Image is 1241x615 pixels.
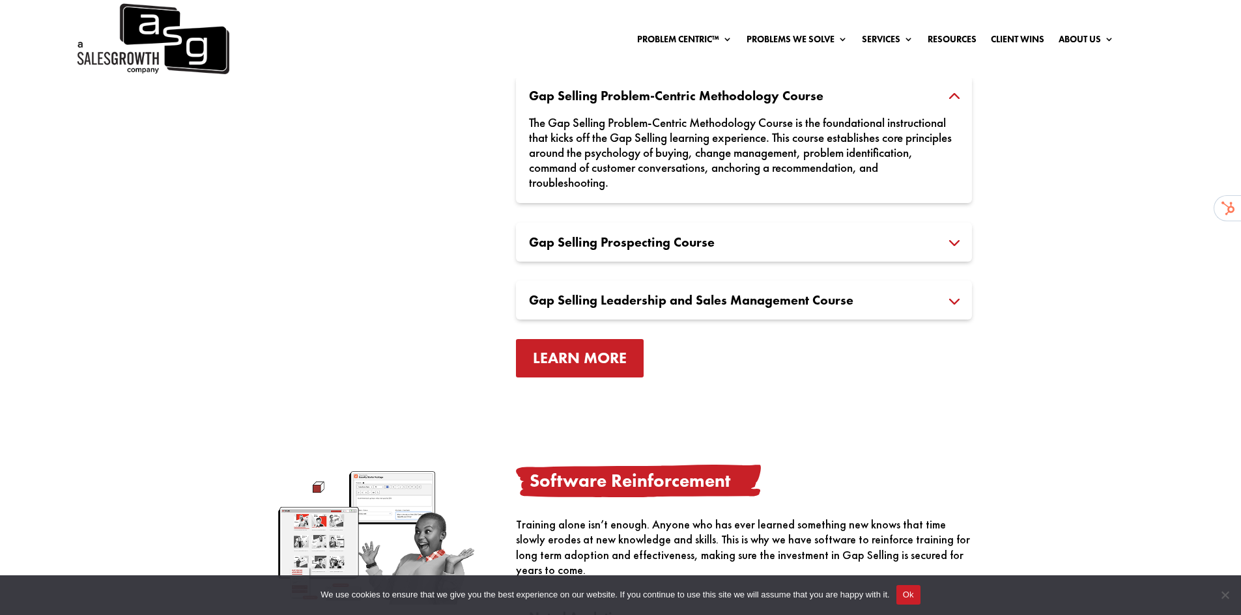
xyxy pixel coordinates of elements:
img: software-reinforcement [269,465,478,605]
a: Resources [928,34,977,49]
a: Client Wins [991,34,1044,49]
span: No [1218,588,1231,601]
a: Problem Centric™ [637,34,732,49]
a: Services [862,34,913,49]
div: Training alone isn’t enough. Anyone who has ever learned something new knows that time slowly ero... [516,517,972,578]
button: Ok [896,585,920,605]
span: We use cookies to ensure that we give you the best experience on our website. If you continue to ... [321,588,889,601]
h3: Gap Selling Leadership and Sales Management Course [529,294,959,307]
h3: Gap Selling Problem-Centric Methodology Course [529,89,959,102]
h3: Gap Selling Prospecting Course [529,236,959,249]
a: Problems We Solve [747,34,848,49]
a: About Us [1059,34,1114,49]
h3: Software Reinforcement [516,465,972,497]
div: The Gap Selling Problem-Centric Methodology Course is the foundational instructional that kicks o... [529,102,959,190]
a: Learn More [516,339,644,377]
